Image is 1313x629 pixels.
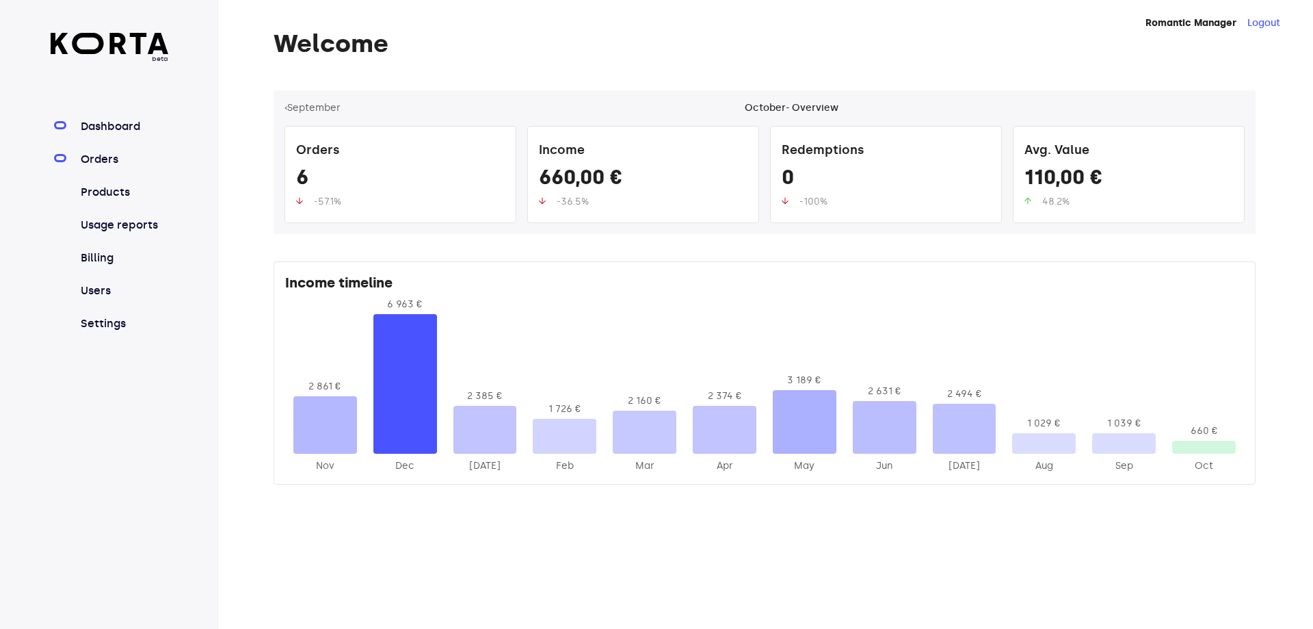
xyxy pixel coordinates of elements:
div: October - Overview [745,101,838,115]
a: Billing [78,250,169,266]
div: 660 € [1172,424,1236,438]
button: ‹September [284,101,341,115]
div: 2025-Jan [453,459,517,473]
div: 2025-Mar [613,459,676,473]
div: 2 374 € [693,389,756,403]
div: 2025-May [773,459,836,473]
div: Orders [296,138,505,165]
div: 2025-Apr [693,459,756,473]
div: 2025-Feb [533,459,596,473]
img: Korta [51,33,169,54]
div: Income [539,138,747,165]
img: up [782,197,788,205]
a: Settings [78,316,169,332]
div: 0 [782,165,990,195]
a: Orders [78,151,169,168]
div: 2025-Jun [853,459,916,473]
div: 2 494 € [933,387,996,401]
div: 110,00 € [1024,165,1233,195]
div: 2025-Aug [1012,459,1076,473]
div: Avg. Value [1024,138,1233,165]
div: 2 160 € [613,394,676,408]
div: 1 029 € [1012,417,1076,431]
img: up [539,197,546,205]
span: -57.1% [314,196,341,207]
a: Usage reports [78,217,169,233]
h1: Welcome [274,30,1256,57]
div: 660,00 € [539,165,747,195]
button: Logout [1247,16,1280,30]
span: beta [51,54,169,64]
div: 2025-Jul [933,459,996,473]
div: 2024-Nov [293,459,357,473]
div: 2024-Dec [373,459,437,473]
div: Income timeline [285,273,1244,298]
img: up [296,197,303,205]
div: 2025-Sep [1092,459,1156,473]
div: 6 963 € [373,298,437,311]
div: 1 039 € [1092,417,1156,431]
a: Products [78,184,169,201]
div: 2025-Oct [1172,459,1236,473]
div: 2 385 € [453,389,517,403]
a: beta [51,33,169,64]
span: -100% [799,196,827,207]
div: 2 861 € [293,380,357,394]
span: 48.2% [1042,196,1070,207]
strong: Romantic Manager [1145,17,1236,29]
div: 3 189 € [773,374,836,387]
div: 6 [296,165,505,195]
div: 1 726 € [533,402,596,416]
a: Dashboard [78,118,169,135]
span: -36.5% [557,196,589,207]
div: Redemptions [782,138,990,165]
img: up [1024,197,1031,205]
div: 2 631 € [853,385,916,398]
a: Users [78,283,169,299]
